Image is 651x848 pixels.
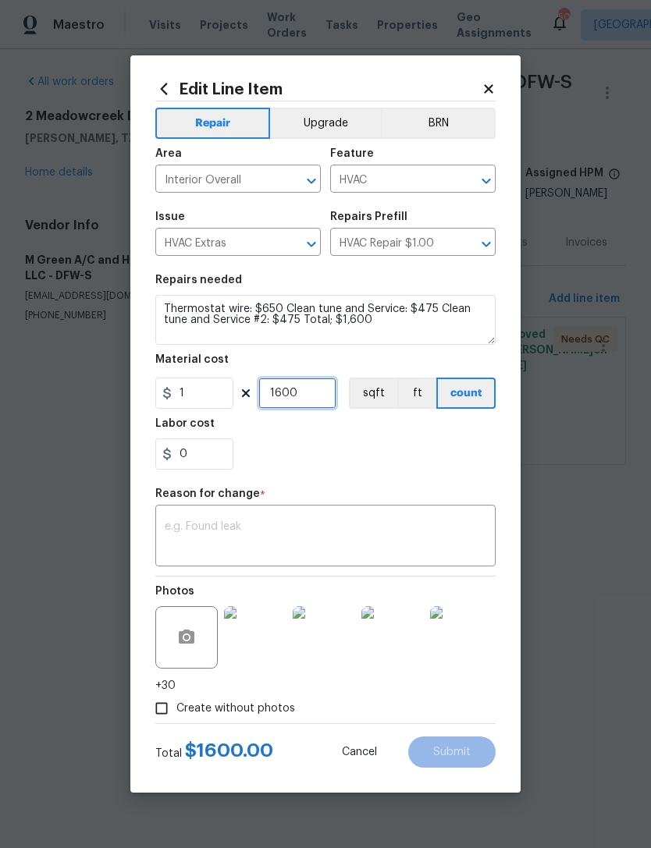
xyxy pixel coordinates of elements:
[155,488,260,499] h5: Reason for change
[155,678,176,694] span: +30
[270,108,382,139] button: Upgrade
[155,275,242,286] h5: Repairs needed
[301,233,322,255] button: Open
[155,354,229,365] h5: Material cost
[436,378,496,409] button: count
[433,747,471,758] span: Submit
[155,148,182,159] h5: Area
[317,736,402,768] button: Cancel
[155,108,270,139] button: Repair
[155,743,273,761] div: Total
[301,170,322,192] button: Open
[397,378,436,409] button: ft
[155,80,482,98] h2: Edit Line Item
[342,747,377,758] span: Cancel
[185,741,273,760] span: $ 1600.00
[176,701,295,717] span: Create without photos
[349,378,397,409] button: sqft
[155,295,496,345] textarea: Thermostat wire: $650 Clean tune and Service: $475 Clean tune and Service #2: $475 Total; $1,600
[155,586,194,597] h5: Photos
[475,233,497,255] button: Open
[381,108,496,139] button: BRN
[155,211,185,222] h5: Issue
[408,736,496,768] button: Submit
[475,170,497,192] button: Open
[155,418,215,429] h5: Labor cost
[330,211,407,222] h5: Repairs Prefill
[330,148,374,159] h5: Feature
